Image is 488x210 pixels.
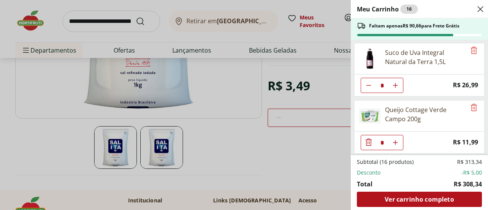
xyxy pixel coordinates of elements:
input: Quantidade Atual [376,78,388,93]
span: R$ 313,34 [457,158,482,166]
button: Aumentar Quantidade [388,135,403,150]
a: Ver carrinho completo [357,192,482,207]
button: Remove [469,103,478,112]
button: Aumentar Quantidade [388,78,403,93]
span: R$ 11,99 [453,137,478,147]
span: R$ 26,99 [453,80,478,90]
span: R$ 308,34 [454,180,482,189]
button: Diminuir Quantidade [361,135,376,150]
span: Ver carrinho completo [385,196,454,202]
img: Queijo Cottage Verde Campo 200g [359,105,380,127]
span: Total [357,180,372,189]
div: Suco de Uva Integral Natural da Terra 1,5L [385,48,466,66]
button: Remove [469,46,478,55]
span: Faltam apenas R$ 90,66 para Frete Grátis [369,23,459,29]
input: Quantidade Atual [376,135,388,150]
span: Subtotal (16 produtos) [357,158,414,166]
button: Diminuir Quantidade [361,78,376,93]
img: Suco de Uva Integral Natural da Terra 1,5l [359,48,380,69]
div: 16 [400,5,418,14]
div: Queijo Cottage Verde Campo 200g [385,105,466,123]
span: Desconto [357,169,380,176]
h2: Meu Carrinho [357,5,418,14]
span: -R$ 5,00 [461,169,482,176]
